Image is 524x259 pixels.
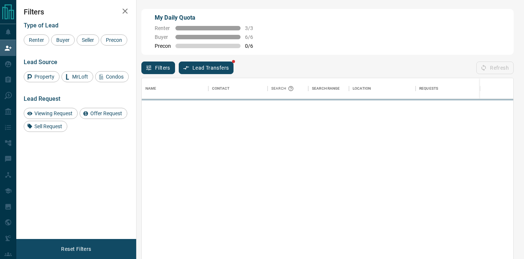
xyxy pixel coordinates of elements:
[208,78,268,99] div: Contact
[141,62,175,74] button: Filters
[24,34,49,46] div: Renter
[155,34,171,40] span: Buyer
[24,59,57,66] span: Lead Source
[80,108,127,119] div: Offer Request
[79,37,97,43] span: Seller
[155,43,171,49] span: Precon
[179,62,234,74] button: Lead Transfers
[24,71,60,82] div: Property
[77,34,99,46] div: Seller
[88,110,125,116] span: Offer Request
[103,37,125,43] span: Precon
[349,78,416,99] div: Location
[26,37,47,43] span: Renter
[61,71,93,82] div: MrLoft
[416,78,482,99] div: Requests
[419,78,438,99] div: Requests
[155,13,261,22] p: My Daily Quota
[32,74,57,80] span: Property
[155,25,171,31] span: Renter
[70,74,91,80] span: MrLoft
[24,121,67,132] div: Sell Request
[145,78,157,99] div: Name
[24,95,60,102] span: Lead Request
[308,78,349,99] div: Search Range
[103,74,126,80] span: Condos
[95,71,129,82] div: Condos
[271,78,296,99] div: Search
[54,37,72,43] span: Buyer
[32,110,75,116] span: Viewing Request
[142,78,208,99] div: Name
[245,25,261,31] span: 3 / 3
[245,34,261,40] span: 6 / 6
[245,43,261,49] span: 0 / 6
[353,78,371,99] div: Location
[24,22,58,29] span: Type of Lead
[24,7,129,16] h2: Filters
[312,78,340,99] div: Search Range
[101,34,127,46] div: Precon
[212,78,229,99] div: Contact
[32,123,65,129] span: Sell Request
[56,243,96,255] button: Reset Filters
[24,108,78,119] div: Viewing Request
[51,34,75,46] div: Buyer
